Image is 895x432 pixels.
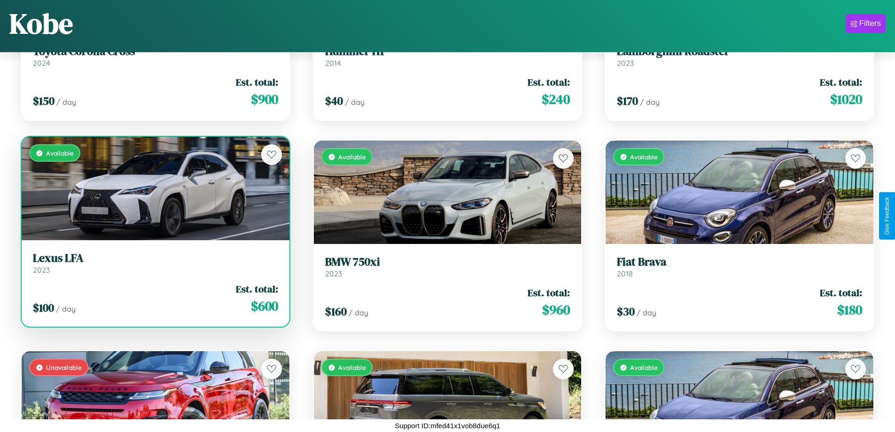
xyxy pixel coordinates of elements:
span: 2023 [325,269,342,278]
span: Est. total: [236,282,278,296]
span: Est. total: [528,286,570,299]
span: / day [640,97,660,107]
span: / day [56,97,76,107]
a: Lexus LFA2023 [33,251,278,275]
span: Available [630,153,658,161]
span: $ 100 [33,300,54,315]
span: Est. total: [236,75,278,89]
span: Est. total: [820,75,862,89]
a: Fiat Brava2018 [617,255,862,278]
span: $ 150 [33,93,54,109]
span: / day [349,308,368,317]
span: $ 160 [325,304,347,319]
span: $ 1020 [830,90,862,109]
div: Give Feedback [884,197,890,235]
span: 2018 [617,269,633,278]
h3: Lexus LFA [33,251,278,265]
span: 2024 [33,58,50,68]
span: Available [630,363,658,371]
span: $ 900 [251,90,278,109]
span: $ 170 [617,93,638,109]
span: / day [637,308,656,317]
div: Filters [859,19,881,28]
span: $ 600 [251,297,278,315]
span: Est. total: [820,286,862,299]
a: Lamborghini Roadster2023 [617,45,862,68]
a: BMW 750xi2023 [325,255,570,278]
span: $ 30 [617,304,635,319]
span: Available [338,363,366,371]
span: $ 180 [837,300,862,319]
span: Available [338,153,366,161]
span: / day [56,304,76,314]
button: Filters [846,14,886,33]
span: Est. total: [528,75,570,89]
span: 2023 [617,58,634,68]
span: Unavailable [46,363,82,371]
span: 2014 [325,58,341,68]
span: / day [345,97,365,107]
p: Support ID: mfed41x1vob8due6q1 [395,419,500,432]
span: $ 40 [325,93,343,109]
span: Available [46,149,74,157]
h3: Fiat Brava [617,255,862,269]
span: 2023 [33,265,50,275]
a: Toyota Corolla Cross2024 [33,45,278,68]
span: $ 240 [542,90,570,109]
a: Hummer H12014 [325,45,570,68]
h1: Kobe [9,4,73,43]
h3: BMW 750xi [325,255,570,269]
span: $ 960 [542,300,570,319]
